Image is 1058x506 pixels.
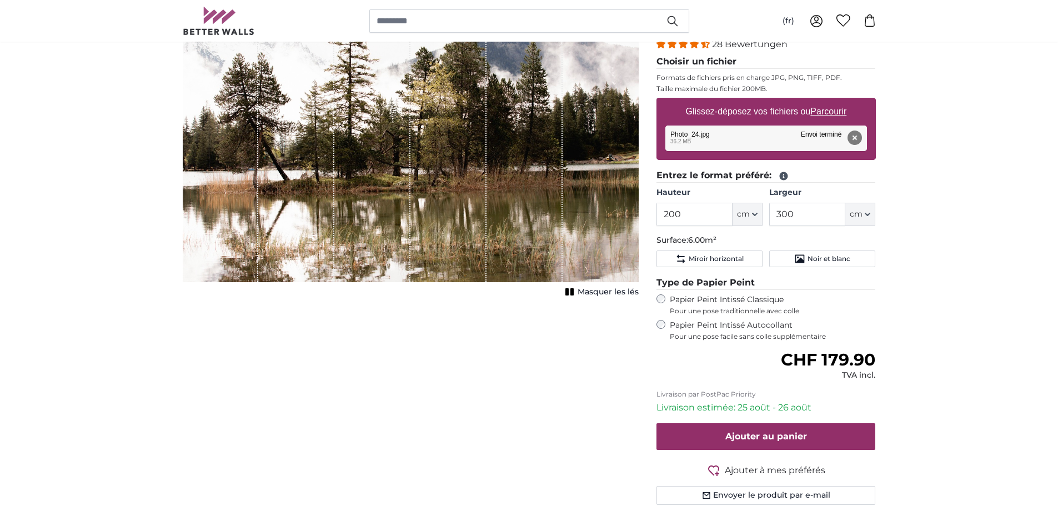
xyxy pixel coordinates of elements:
[808,254,850,263] span: Noir et blanc
[656,55,876,69] legend: Choisir un fichier
[656,463,876,477] button: Ajouter à mes préférés
[850,209,863,220] span: cm
[670,332,876,341] span: Pour une pose facile sans colle supplémentaire
[769,187,875,198] label: Largeur
[183,7,255,35] img: Betterwalls
[781,370,875,381] div: TVA incl.
[562,284,639,300] button: Masquer les lés
[656,169,876,183] legend: Entrez le format préféré:
[656,486,876,505] button: Envoyer le produit par e-mail
[656,187,763,198] label: Hauteur
[725,464,825,477] span: Ajouter à mes préférés
[578,287,639,298] span: Masquer les lés
[689,254,744,263] span: Miroir horizontal
[845,203,875,226] button: cm
[712,39,788,49] span: 28 Bewertungen
[656,73,876,82] p: Formats de fichiers pris en charge JPG, PNG, TIFF, PDF.
[774,11,803,31] button: (fr)
[670,307,876,315] span: Pour une pose traditionnelle avec colle
[656,423,876,450] button: Ajouter au panier
[737,209,750,220] span: cm
[656,276,876,290] legend: Type de Papier Peint
[781,349,875,370] span: CHF 179.90
[656,401,876,414] p: Livraison estimée: 25 août - 26 août
[681,101,851,123] label: Glissez-déposez vos fichiers ou
[769,251,875,267] button: Noir et blanc
[810,107,846,116] u: Parcourir
[725,431,807,442] span: Ajouter au panier
[656,390,876,399] p: Livraison par PostPac Priority
[688,235,716,245] span: 6.00m²
[656,235,876,246] p: Surface:
[733,203,763,226] button: cm
[656,251,763,267] button: Miroir horizontal
[656,84,876,93] p: Taille maximale du fichier 200MB.
[670,320,876,341] label: Papier Peint Intissé Autocollant
[670,294,876,315] label: Papier Peint Intissé Classique
[656,39,712,49] span: 4.32 stars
